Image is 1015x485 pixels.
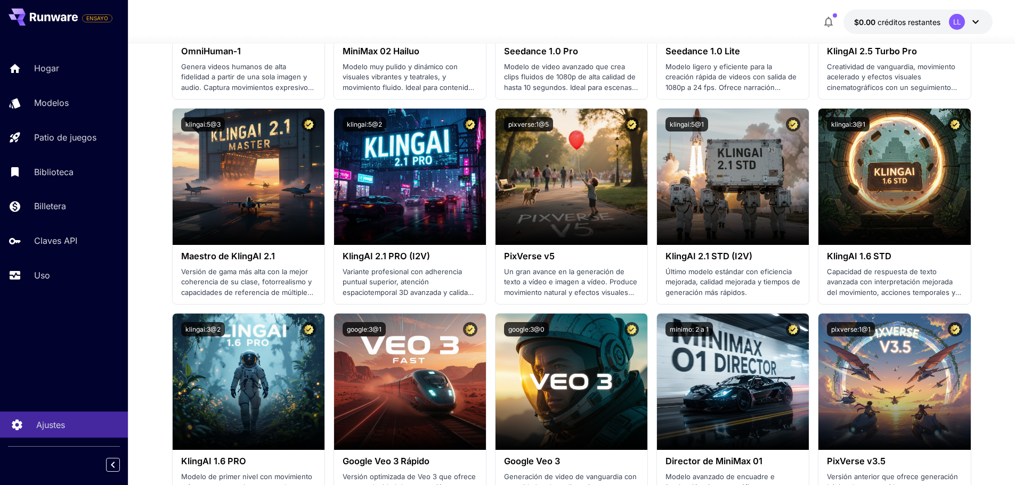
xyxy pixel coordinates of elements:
[854,17,940,28] div: $0.00
[827,46,917,56] font: KlingAI 2.5 Turbo Pro
[106,458,120,472] button: Contraer la barra lateral
[827,456,886,466] font: PixVerse v3.5
[343,117,386,131] button: klingai:5@2
[343,456,429,466] font: Google Veo 3 Rápido
[114,455,128,474] div: Contraer la barra lateral
[665,117,708,131] button: klingai:5@1
[831,120,865,128] font: klingai:3@1
[181,46,241,56] font: OmniHuman‑1
[334,109,486,245] img: alt
[181,62,314,112] font: Genera videos humanos de alta fidelidad a partir de una sola imagen y audio. Captura movimientos ...
[343,251,430,261] font: KlingAI 2.1 PRO (I2V)
[496,109,647,245] img: alt
[504,251,555,261] font: PixVerse v5
[670,120,704,128] font: klingai:5@1
[185,325,221,333] font: klingai:3@2
[624,322,639,336] button: Modelo certificado: examinado para garantizar el mejor rendimiento e incluye una licencia comercial.
[818,314,970,450] img: alt
[343,322,386,336] button: google:3@1
[831,325,871,333] font: pixverse:1@1
[343,267,474,307] font: Variante profesional con adherencia puntual superior, atención espaciotemporal 3D avanzada y cali...
[82,12,112,24] span: Agregue su tarjeta de pago para habilitar la funcionalidad completa de la plataforma.
[347,120,382,128] font: klingai:5@2
[34,270,50,281] font: Uso
[343,46,419,56] font: MiniMax 02 Hailuo
[665,62,797,112] font: Modelo ligero y eficiente para la creación rápida de videos con salida de 1080p a 24 fps. Ofrece ...
[181,251,275,261] font: Maestro de KlingAI 2.1
[508,120,549,128] font: pixverse:1@5
[504,267,637,328] font: Un gran avance en la generación de texto a vídeo e imagen a vídeo. Produce movimiento natural y e...
[302,322,316,336] button: Modelo certificado: examinado para garantizar el mejor rendimiento e incluye una licencia comercial.
[827,117,870,131] button: klingai:3@1
[181,117,225,131] button: klingai:5@3
[878,18,940,27] font: créditos restantes
[504,322,549,336] button: google:3@0
[34,132,96,143] font: Patio de juegos
[665,322,713,336] button: mínimo: 2 a 1
[670,325,709,333] font: mínimo: 2 a 1
[657,314,809,450] img: alt
[665,456,762,466] font: Director de MiniMax 01
[181,456,246,466] font: KlingAI 1.6 PRO
[347,325,381,333] font: google:3@1
[34,235,77,246] font: Claves API
[173,314,324,450] img: alt
[665,267,800,297] font: Último modelo estándar con eficiencia mejorada, calidad mejorada y tiempos de generación más rápi...
[504,46,578,56] font: Seedance 1.0 Pro
[334,314,486,450] img: alt
[343,62,474,102] font: Modelo muy pulido y dinámico con visuales vibrantes y teatrales, y movimiento fluido. Ideal para ...
[827,267,961,307] font: Capacidad de respuesta de texto avanzada con interpretación mejorada del movimiento, acciones tem...
[948,322,962,336] button: Modelo certificado: examinado para garantizar el mejor rendimiento e incluye una licencia comercial.
[181,322,225,336] button: klingai:3@2
[34,97,69,108] font: Modelos
[36,420,65,430] font: Ajustes
[181,267,313,317] font: Versión de gama más alta con la mejor coherencia de su clase, fotorrealismo y capacidades de refe...
[34,167,74,177] font: Biblioteca
[665,46,740,56] font: Seedance 1.0 Lite
[34,201,66,211] font: Billetera
[463,117,477,131] button: Modelo certificado: examinado para garantizar el mejor rendimiento e incluye una licencia comercial.
[948,117,962,131] button: Modelo certificado: examinado para garantizar el mejor rendimiento e incluye una licencia comercial.
[786,322,800,336] button: Modelo certificado: examinado para garantizar el mejor rendimiento e incluye una licencia comercial.
[657,109,809,245] img: alt
[827,322,875,336] button: pixverse:1@1
[496,314,647,450] img: alt
[185,120,221,128] font: klingai:5@3
[843,10,993,34] button: $0.00LL
[786,117,800,131] button: Modelo certificado: examinado para garantizar el mejor rendimiento e incluye una licencia comercial.
[827,62,958,123] font: Creatividad de vanguardia, movimiento acelerado y efectos visuales cinematográficos con un seguim...
[463,322,477,336] button: Modelo certificado: examinado para garantizar el mejor rendimiento e incluye una licencia comercial.
[302,117,316,131] button: Modelo certificado: examinado para garantizar el mejor rendimiento e incluye una licencia comercial.
[827,251,891,261] font: KlingAI 1.6 STD
[86,15,108,21] font: ENSAYO
[504,62,638,112] font: Modelo de video avanzado que crea clips fluidos de 1080p de alta calidad de hasta 10 segundos. Id...
[173,109,324,245] img: alt
[504,456,560,466] font: Google Veo 3
[624,117,639,131] button: Modelo certificado: examinado para garantizar el mejor rendimiento e incluye una licencia comercial.
[34,63,59,73] font: Hogar
[508,325,545,333] font: google:3@0
[504,117,553,131] button: pixverse:1@5
[953,18,961,26] font: LL
[818,109,970,245] img: alt
[854,18,875,27] font: $0.00
[665,251,752,261] font: KlingAI 2.1 STD (I2V)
